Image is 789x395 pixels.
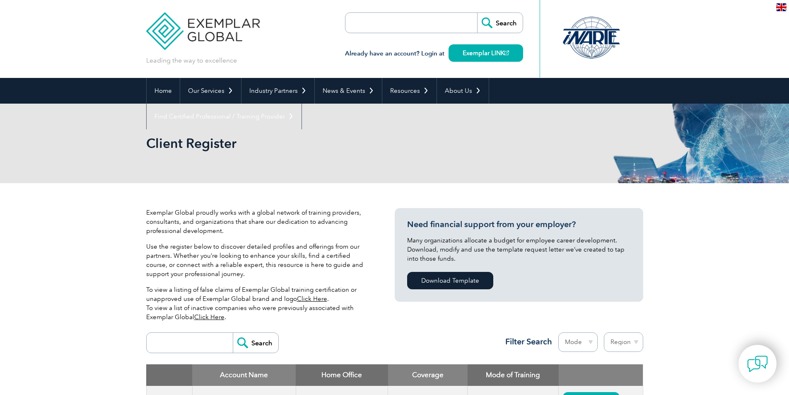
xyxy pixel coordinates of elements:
a: Industry Partners [241,78,314,104]
a: Download Template [407,272,493,289]
a: About Us [437,78,489,104]
th: Coverage: activate to sort column ascending [388,364,468,386]
a: Find Certified Professional / Training Provider [147,104,302,129]
p: To view a listing of false claims of Exemplar Global training certification or unapproved use of ... [146,285,370,322]
a: Click Here [194,313,224,321]
p: Use the register below to discover detailed profiles and offerings from our partners. Whether you... [146,242,370,279]
img: en [776,3,787,11]
h2: Client Register [146,137,494,150]
th: Account Name: activate to sort column descending [192,364,296,386]
a: Click Here [297,295,327,303]
p: Many organizations allocate a budget for employee career development. Download, modify and use th... [407,236,631,263]
p: Exemplar Global proudly works with a global network of training providers, consultants, and organ... [146,208,370,235]
th: Mode of Training: activate to sort column ascending [468,364,559,386]
th: : activate to sort column ascending [559,364,643,386]
a: Resources [382,78,437,104]
a: Our Services [180,78,241,104]
img: open_square.png [504,51,509,55]
p: Leading the way to excellence [146,56,237,65]
h3: Need financial support from your employer? [407,219,631,230]
a: News & Events [315,78,382,104]
a: Home [147,78,180,104]
img: contact-chat.png [747,354,768,374]
a: Exemplar LINK [449,44,523,62]
input: Search [233,333,278,353]
h3: Already have an account? Login at [345,48,523,59]
input: Search [477,13,523,33]
th: Home Office: activate to sort column ascending [296,364,388,386]
h3: Filter Search [500,337,552,347]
